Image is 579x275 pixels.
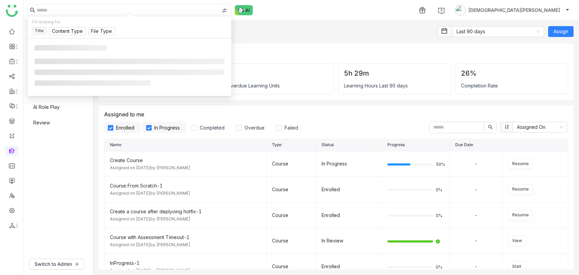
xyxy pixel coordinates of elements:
[110,259,261,267] div: InProgress-1
[450,202,502,228] td: -
[227,69,328,77] div: 2
[197,125,227,131] span: Completed
[382,139,450,151] th: Progress
[32,27,46,35] nz-tag: Title
[110,165,261,171] div: Assigned on [DATE] by [PERSON_NAME]
[461,69,562,77] div: 26%
[508,184,533,195] button: Resume
[272,160,310,168] div: Course
[461,83,562,89] div: Completion Rate
[436,214,444,218] span: 0%
[316,139,382,151] th: Status
[322,237,376,244] div: In Review
[242,125,267,131] span: Overdue
[344,69,445,77] div: 5h 29m
[32,19,227,25] div: I'm looking for
[33,104,60,110] a: AI Role Play
[29,259,84,270] button: Switch to Admin
[110,157,261,164] div: Create Course
[110,242,261,248] div: Assigned on [DATE] by [PERSON_NAME]
[110,190,261,197] div: Assigned on [DATE] by [PERSON_NAME]
[6,5,18,17] img: logo
[512,238,522,244] span: View
[450,228,502,254] td: -
[512,212,529,218] span: Resume
[322,263,376,270] div: Enrolled
[104,139,267,151] th: Name
[35,260,72,268] span: Switch to Admin
[554,28,568,35] span: Assign
[322,212,376,219] div: Enrolled
[450,139,502,151] th: Due Date
[508,261,526,272] button: Start
[104,49,568,58] div: Progress
[548,26,574,37] button: Assign
[512,161,529,167] span: Resume
[436,265,444,269] span: 0%
[322,186,376,193] div: Enrolled
[438,7,445,14] img: help.svg
[455,5,466,16] img: avatar
[436,188,444,192] span: 0%
[104,111,568,133] div: Assigned to me
[508,158,533,169] button: Resume
[272,186,310,193] div: Course
[110,234,261,241] div: Course with Assessment Timeout-1
[110,208,261,215] div: Create a course after deplyoing hotfix-1
[113,125,137,131] span: Enrolled
[222,8,227,13] img: search-type.svg
[322,160,376,168] div: In Progress
[24,21,69,37] div: Coaching
[517,122,563,132] nz-select-item: Assigned On
[512,263,521,270] span: Start
[508,210,533,221] button: Resume
[457,26,540,37] nz-select-item: Last 90 days
[272,212,310,219] div: Course
[110,216,261,222] div: Assigned on [DATE] by [PERSON_NAME]
[512,186,529,193] span: Resume
[267,139,316,151] th: Type
[110,268,261,274] div: Assigned on [DATE] by [PERSON_NAME]
[453,5,571,16] button: [DEMOGRAPHIC_DATA][PERSON_NAME]
[468,6,560,14] span: [DEMOGRAPHIC_DATA][PERSON_NAME]
[227,83,328,89] div: Overdue Learning Units
[344,83,445,89] div: Learning Hours Last 90 days
[110,182,261,190] div: Course From Scratch-1
[33,120,50,125] a: Review
[272,263,310,270] div: Course
[508,235,526,246] button: View
[282,125,301,131] span: Failed
[152,125,182,131] span: In Progress
[450,151,502,177] td: -
[272,237,310,244] div: Course
[235,5,253,15] img: ask-buddy-normal.svg
[436,162,444,166] span: 50%
[450,177,502,202] td: -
